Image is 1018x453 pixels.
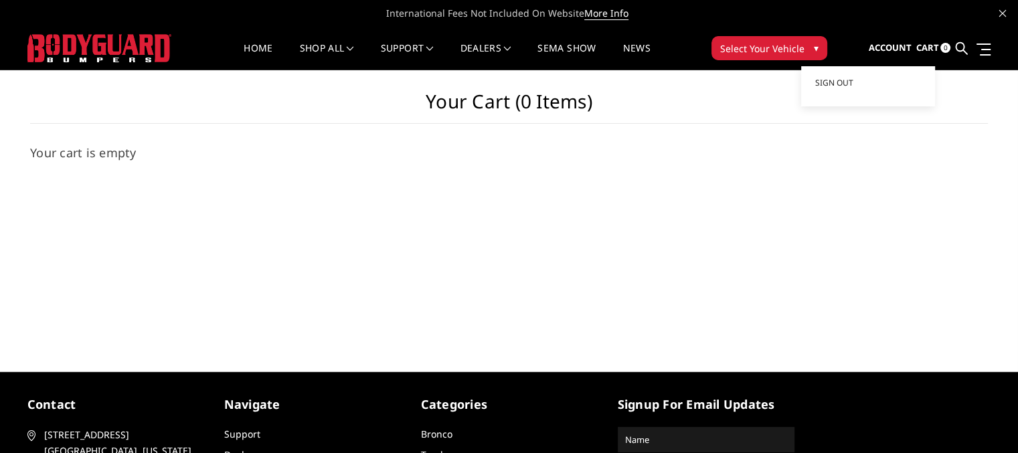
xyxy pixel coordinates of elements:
[951,389,1018,453] iframe: Chat Widget
[618,395,794,414] h5: signup for email updates
[711,36,827,60] button: Select Your Vehicle
[460,43,511,70] a: Dealers
[27,34,171,62] img: BODYGUARD BUMPERS
[868,30,911,66] a: Account
[421,395,598,414] h5: Categories
[300,43,354,70] a: shop all
[30,90,988,124] h1: Your Cart (0 items)
[584,7,628,20] a: More Info
[421,428,452,440] a: Bronco
[720,41,804,56] span: Select Your Vehicle
[940,43,950,53] span: 0
[537,43,596,70] a: SEMA Show
[916,41,938,54] span: Cart
[815,77,853,88] span: Sign out
[620,429,792,450] input: Name
[224,395,401,414] h5: Navigate
[815,73,922,93] a: Sign out
[814,41,819,55] span: ▾
[30,144,988,162] h3: Your cart is empty
[224,428,260,440] a: Support
[244,43,272,70] a: Home
[27,395,204,414] h5: contact
[381,43,434,70] a: Support
[916,30,950,66] a: Cart 0
[622,43,650,70] a: News
[868,41,911,54] span: Account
